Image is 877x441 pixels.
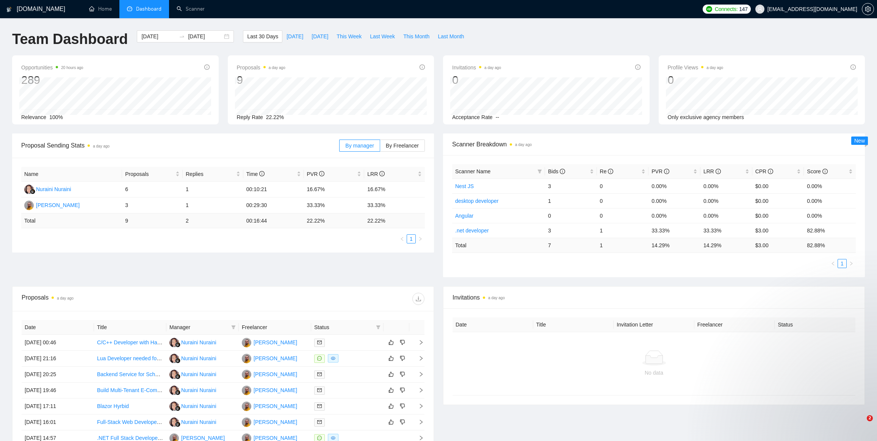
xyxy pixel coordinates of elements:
img: gigradar-bm.png [175,390,180,395]
span: info-circle [379,171,385,176]
li: 1 [838,259,847,268]
a: Blazor Hyrbid [97,403,129,409]
a: Angular [455,213,473,219]
div: No data [459,369,849,377]
a: NNNuraini Nuraini [169,371,216,377]
th: Replies [183,167,243,182]
span: Last 30 Days [247,32,278,41]
span: like [388,355,394,361]
span: CPR [755,168,773,174]
td: 0.00% [648,208,700,223]
td: 2 [183,213,243,228]
td: 0.00% [648,179,700,193]
span: info-circle [768,169,773,174]
div: Nuraini Nuraini [36,185,71,193]
span: Status [314,323,373,331]
time: a day ago [515,143,532,147]
td: 1 [183,198,243,213]
button: left [828,259,838,268]
span: info-circle [259,171,265,176]
span: Profile Views [668,63,724,72]
div: 0 [668,73,724,87]
td: Build Multi-Tenant E-Commerce Platform [94,383,166,399]
span: download [413,296,424,302]
span: dashboard [127,6,132,11]
span: LRR [367,171,385,177]
a: setting [862,6,874,12]
button: dislike [398,402,407,411]
td: 1 [183,182,243,198]
td: 0 [597,208,649,223]
span: like [388,371,394,377]
span: Replies [186,170,235,178]
td: 7 [545,238,597,253]
span: filter [376,325,381,330]
button: like [387,386,396,395]
td: $3.00 [752,223,804,238]
a: NNNuraini Nuraini [169,387,216,393]
a: YM[PERSON_NAME] [242,403,297,409]
span: mail [317,404,322,408]
img: YM [242,370,251,379]
span: info-circle [822,169,828,174]
img: YM [242,386,251,395]
td: 0.00% [804,208,856,223]
td: 16.67% [364,182,425,198]
button: dislike [398,386,407,395]
a: 1 [407,235,415,243]
a: desktop developer [455,198,498,204]
td: 1 [597,223,649,238]
td: 3 [545,179,597,193]
span: filter [536,166,543,177]
span: Relevance [21,114,46,120]
span: info-circle [204,64,210,70]
span: mail [317,340,322,345]
span: left [831,261,835,266]
button: dislike [398,354,407,363]
a: YM[PERSON_NAME] [24,202,80,208]
a: searchScanner [177,6,205,12]
td: 0.00% [700,179,752,193]
a: NNNuraini Nuraini [169,339,216,345]
td: 6 [122,182,183,198]
td: 1 [597,238,649,253]
span: PVR [307,171,325,177]
div: Nuraini Nuraini [181,386,216,394]
span: Proposals [237,63,285,72]
span: right [412,356,424,361]
a: NNNuraini Nuraini [169,419,216,425]
td: 0.00% [700,193,752,208]
span: PVR [651,168,669,174]
span: Invitations [452,63,501,72]
span: dislike [400,339,405,345]
button: dislike [398,417,407,427]
th: Title [94,320,166,335]
span: Scanner Name [455,168,490,174]
td: 3 [122,198,183,213]
td: [DATE] 19:46 [22,383,94,399]
span: right [412,388,424,393]
span: mail [317,420,322,424]
td: Total [452,238,545,253]
time: a day ago [488,296,505,300]
td: 1 [545,193,597,208]
iframe: Intercom live chat [851,415,869,433]
button: This Month [399,30,434,42]
th: Manager [166,320,239,335]
button: like [387,417,396,427]
h1: Team Dashboard [12,30,128,48]
span: Proposal Sending Stats [21,141,339,150]
td: 33.33% [364,198,425,213]
li: Previous Page [828,259,838,268]
span: mail [317,372,322,377]
a: YM[PERSON_NAME] [242,419,297,425]
td: 33.33% [304,198,365,213]
li: Next Page [416,234,425,243]
a: YM[PERSON_NAME] [242,387,297,393]
img: gigradar-bm.png [175,358,180,363]
span: like [388,387,394,393]
img: gigradar-bm.png [30,189,35,194]
td: 82.88 % [804,238,856,253]
span: like [388,419,394,425]
button: like [387,402,396,411]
